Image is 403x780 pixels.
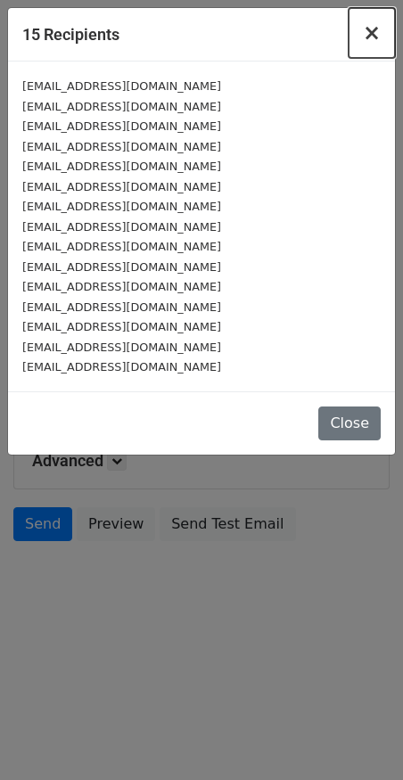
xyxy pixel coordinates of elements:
small: [EMAIL_ADDRESS][DOMAIN_NAME] [22,341,221,354]
small: [EMAIL_ADDRESS][DOMAIN_NAME] [22,180,221,193]
iframe: Chat Widget [314,694,403,780]
small: [EMAIL_ADDRESS][DOMAIN_NAME] [22,360,221,374]
button: Close [318,406,381,440]
small: [EMAIL_ADDRESS][DOMAIN_NAME] [22,100,221,113]
small: [EMAIL_ADDRESS][DOMAIN_NAME] [22,300,221,314]
small: [EMAIL_ADDRESS][DOMAIN_NAME] [22,260,221,274]
small: [EMAIL_ADDRESS][DOMAIN_NAME] [22,119,221,133]
small: [EMAIL_ADDRESS][DOMAIN_NAME] [22,200,221,213]
h5: 15 Recipients [22,22,119,46]
small: [EMAIL_ADDRESS][DOMAIN_NAME] [22,280,221,293]
small: [EMAIL_ADDRESS][DOMAIN_NAME] [22,240,221,253]
small: [EMAIL_ADDRESS][DOMAIN_NAME] [22,79,221,93]
span: × [363,21,381,45]
small: [EMAIL_ADDRESS][DOMAIN_NAME] [22,140,221,153]
small: [EMAIL_ADDRESS][DOMAIN_NAME] [22,160,221,173]
small: [EMAIL_ADDRESS][DOMAIN_NAME] [22,320,221,333]
small: [EMAIL_ADDRESS][DOMAIN_NAME] [22,220,221,234]
button: Close [349,8,395,58]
